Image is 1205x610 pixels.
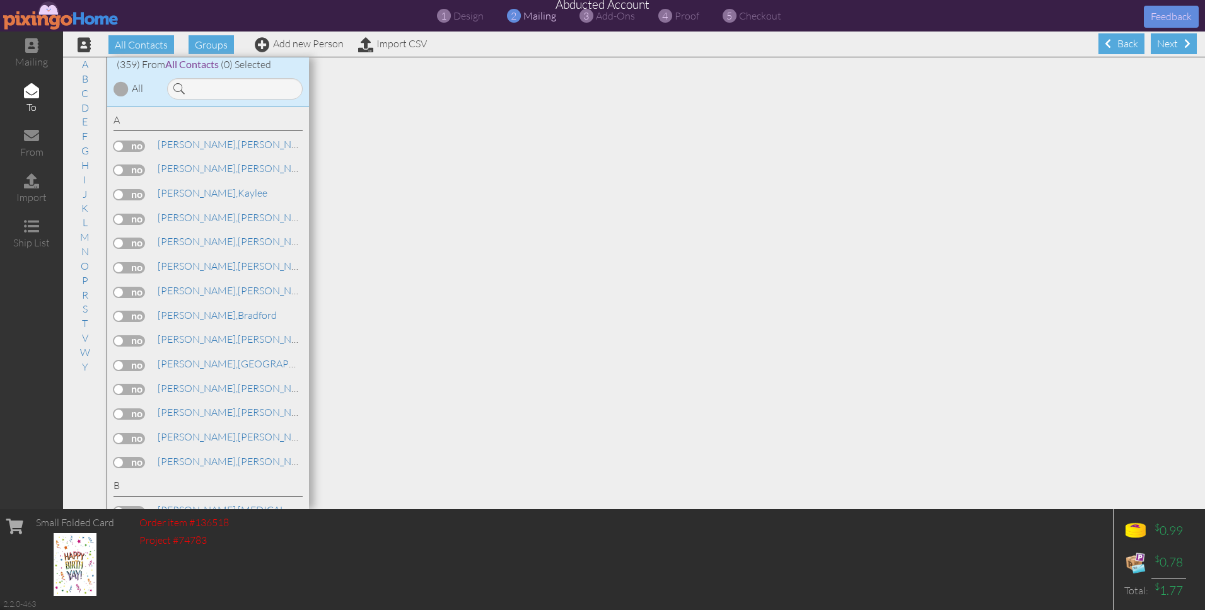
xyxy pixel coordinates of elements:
img: expense-icon.png [1123,550,1148,575]
img: pixingo logo [3,1,119,30]
span: [PERSON_NAME], [158,406,238,418]
span: [PERSON_NAME], [158,357,238,370]
span: [PERSON_NAME], [158,309,238,321]
a: M [74,229,96,245]
a: F [76,129,94,144]
span: All Contacts [165,58,219,70]
span: [PERSON_NAME], [158,382,238,394]
div: All [132,81,143,96]
a: V [76,330,95,345]
span: [PERSON_NAME], [158,162,238,175]
a: B [76,71,95,86]
a: R [76,287,95,302]
span: [PERSON_NAME], [158,455,238,468]
img: points-icon.png [1123,519,1148,544]
span: 5 [726,9,732,23]
span: [PERSON_NAME], [158,211,238,224]
a: H [75,158,95,173]
a: Add new Person [255,37,344,50]
span: [PERSON_NAME], [158,333,238,345]
img: 136259-1-1759165331277-43ea1cf08830415c-qa.jpg [54,533,97,596]
span: [PERSON_NAME], [158,187,238,199]
span: [PERSON_NAME], [158,430,238,443]
a: [PERSON_NAME] [156,331,317,347]
div: Next [1151,33,1197,54]
div: (359) From [107,57,309,72]
a: E [76,114,94,129]
a: [PERSON_NAME] [156,405,317,420]
a: O [74,258,95,273]
a: J [76,187,93,202]
a: Kaylee [156,185,269,200]
a: [PERSON_NAME] [156,137,317,152]
a: [PERSON_NAME] [156,210,317,225]
a: T [76,316,94,331]
span: [PERSON_NAME], [158,284,238,297]
a: P [76,273,95,288]
span: [PERSON_NAME], [158,260,238,272]
span: proof [675,9,699,22]
a: K [75,200,95,216]
a: D [75,100,95,115]
span: 2 [511,9,516,23]
a: Bradford [156,308,278,323]
a: [PERSON_NAME] [156,234,317,249]
span: checkout [739,9,781,22]
span: (0) Selected [221,58,271,71]
span: 1 [441,9,446,23]
span: [PERSON_NAME], [158,504,238,516]
div: B [114,478,303,497]
a: Y [76,359,95,374]
span: [PERSON_NAME], [158,235,238,248]
a: [PERSON_NAME] [156,283,317,298]
sup: $ [1155,581,1160,592]
a: [GEOGRAPHIC_DATA] [156,356,339,371]
a: C [75,86,95,101]
div: Small Folded Card [36,515,114,530]
td: Total: [1120,578,1151,602]
a: [PERSON_NAME] [156,161,317,176]
span: design [453,9,484,22]
a: Import CSV [358,37,427,50]
a: [PERSON_NAME] [156,258,317,273]
span: 3 [583,9,589,23]
sup: $ [1155,522,1160,532]
a: [PERSON_NAME] [156,454,317,469]
a: G [75,143,95,158]
a: N [75,244,95,259]
div: Order item #136518 [139,515,229,530]
a: W [74,345,96,360]
a: S [76,301,94,316]
a: [PERSON_NAME] [156,381,317,396]
a: I [77,172,93,187]
span: mailing [523,9,556,22]
a: L [76,215,94,230]
div: Back [1098,33,1144,54]
a: A [76,57,95,72]
span: [PERSON_NAME], [158,138,238,151]
td: 0.99 [1151,515,1186,547]
div: Project #74783 [139,533,229,548]
td: 1.77 [1151,578,1186,602]
sup: $ [1155,553,1160,564]
span: All Contacts [108,35,174,54]
td: 0.78 [1151,547,1186,578]
div: A [114,113,303,131]
span: 4 [662,9,668,23]
button: Feedback [1144,6,1199,28]
div: 2.2.0-463 [3,598,36,609]
span: add-ons [596,9,635,22]
span: Groups [189,35,234,54]
a: [PERSON_NAME] [156,429,317,444]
